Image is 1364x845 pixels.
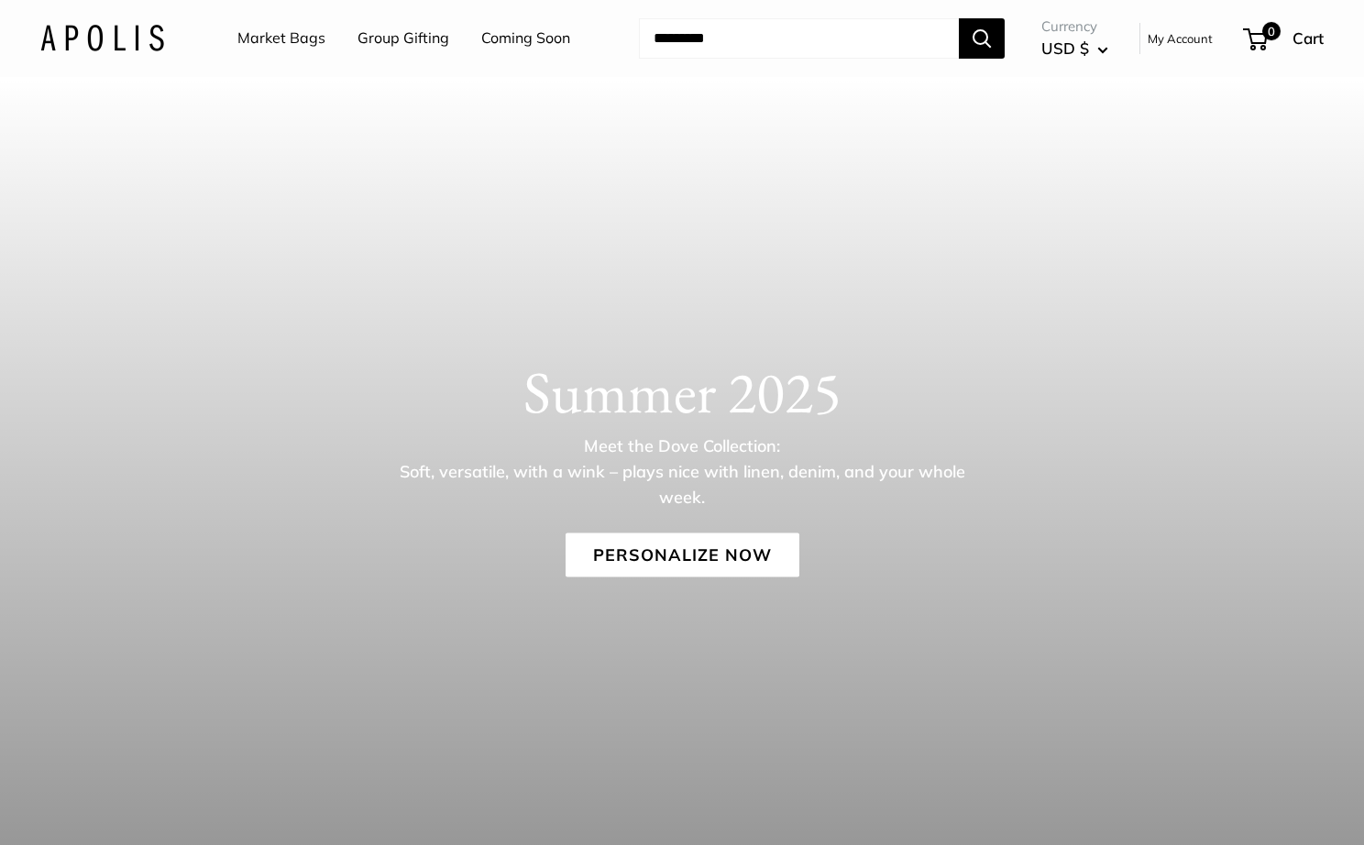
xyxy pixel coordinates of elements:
[1041,38,1089,58] span: USD $
[959,18,1005,59] button: Search
[357,25,449,52] a: Group Gifting
[40,25,164,51] img: Apolis
[1245,24,1324,53] a: 0 Cart
[1262,22,1281,40] span: 0
[481,25,570,52] a: Coming Soon
[1292,28,1324,48] span: Cart
[40,357,1324,427] h1: Summer 2025
[1041,34,1108,63] button: USD $
[237,25,325,52] a: Market Bags
[639,18,959,59] input: Search...
[1041,14,1108,39] span: Currency
[1148,27,1213,49] a: My Account
[384,433,980,510] p: Meet the Dove Collection: Soft, versatile, with a wink – plays nice with linen, denim, and your w...
[566,533,799,577] a: Personalize Now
